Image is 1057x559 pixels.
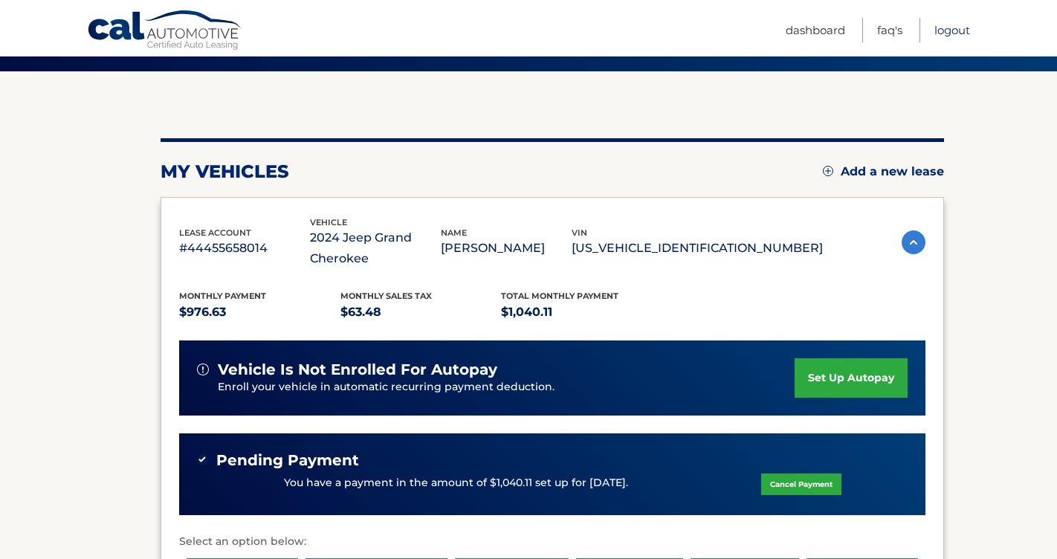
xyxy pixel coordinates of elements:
[161,161,289,183] h2: my vehicles
[197,454,207,465] img: check-green.svg
[441,227,467,238] span: name
[179,533,925,551] p: Select an option below:
[218,361,497,379] span: vehicle is not enrolled for autopay
[501,291,618,301] span: Total Monthly Payment
[284,475,628,491] p: You have a payment in the amount of $1,040.11 set up for [DATE].
[501,302,662,323] p: $1,040.11
[87,10,243,53] a: Cal Automotive
[179,302,340,323] p: $976.63
[179,227,251,238] span: lease account
[902,230,925,254] img: accordion-active.svg
[197,363,209,375] img: alert-white.svg
[572,227,587,238] span: vin
[340,291,432,301] span: Monthly sales Tax
[823,164,944,179] a: Add a new lease
[218,379,795,395] p: Enroll your vehicle in automatic recurring payment deduction.
[441,238,572,259] p: [PERSON_NAME]
[761,474,841,495] a: Cancel Payment
[179,291,266,301] span: Monthly Payment
[823,166,833,176] img: add.svg
[179,238,310,259] p: #44455658014
[310,217,347,227] span: vehicle
[786,18,845,42] a: Dashboard
[877,18,902,42] a: FAQ's
[310,227,441,269] p: 2024 Jeep Grand Cherokee
[216,451,359,470] span: Pending Payment
[795,358,908,398] a: set up autopay
[340,302,502,323] p: $63.48
[572,238,823,259] p: [US_VEHICLE_IDENTIFICATION_NUMBER]
[934,18,970,42] a: Logout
